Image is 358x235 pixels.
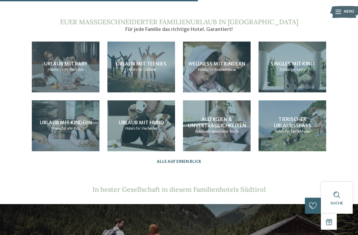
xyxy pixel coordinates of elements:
span: Urlaub mit Baby [44,61,87,67]
span: Urlaub mit Teenies [116,61,166,67]
span: In bester Gesellschaft in diesem Familienhotels Südtirol [92,185,266,193]
span: für die Kleinsten [58,68,84,72]
span: mit besonderer Küche [206,130,239,134]
span: Hotels [198,68,208,72]
a: Urlaub als Single mit Kind – Erholung pur Urlaub mit Hund Hotels für Vierbeiner [107,100,175,151]
span: Hotels [127,68,137,72]
span: Hotels [51,127,61,131]
span: für Vierbeiner [136,127,157,131]
a: Urlaub als Single mit Kind – Erholung pur Urlaub mit Kindern Hotels für alle Kids [32,100,99,151]
span: für alle Kids [62,127,80,131]
span: Wellness mit Kindern [188,61,245,67]
span: für Kuschelmäuse [209,68,236,72]
span: Allergien & Unverträglichkeiten [188,117,246,129]
span: Hotels [195,130,205,134]
span: Einmalige [280,68,295,72]
span: Hotels [274,130,284,134]
span: Urlaub mit Kindern [40,120,92,126]
span: Euer maßgeschneiderter Familienurlaub in [GEOGRAPHIC_DATA] [60,18,298,26]
span: Suche [330,201,343,205]
a: Urlaub als Single mit Kind – Erholung pur Urlaub mit Teenies Hotels für Größere [107,42,175,92]
span: Hotels [48,68,58,72]
a: Urlaub als Single mit Kind – Erholung pur Wellness mit Kindern Hotels für Kuschelmäuse [183,42,251,92]
a: Alle auf einen Blick [157,159,201,164]
span: Singles mit Kind [270,61,314,67]
span: für Größere [138,68,156,72]
span: Hotels [125,127,135,131]
span: Urlaub mit Hund [119,120,164,126]
a: Urlaub als Single mit Kind – Erholung pur Singles mit Kind Einmalige Hotels [259,42,326,92]
a: Urlaub als Single mit Kind – Erholung pur Urlaub mit Baby Hotels für die Kleinsten [32,42,99,92]
span: für Tierliebhaber [285,130,311,134]
a: Urlaub als Single mit Kind – Erholung pur Allergien & Unverträglichkeiten Hotels mit besonderer K... [183,100,251,151]
a: Urlaub als Single mit Kind – Erholung pur Tierischer Urlaubsspaß Hotels für Tierliebhaber [259,100,326,151]
span: Hotels [295,68,305,72]
span: Tierischer Urlaubsspaß [274,117,311,129]
span: Für jede Familie das richtige Hotel. Garantiert! [125,27,233,32]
